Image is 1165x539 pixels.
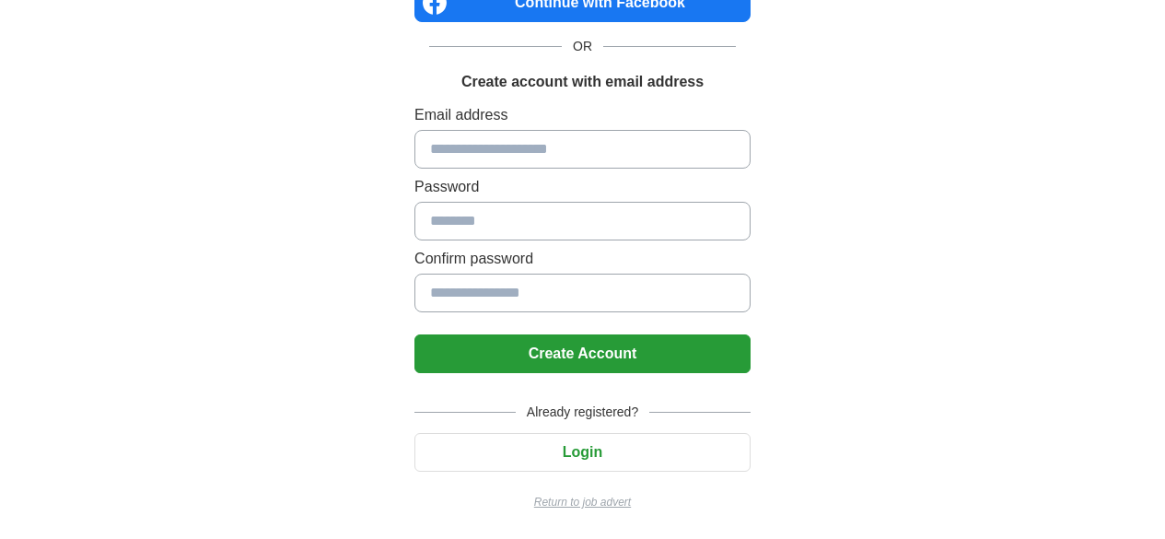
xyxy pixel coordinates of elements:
[414,494,751,510] a: Return to job advert
[414,334,751,373] button: Create Account
[562,37,603,56] span: OR
[414,104,751,126] label: Email address
[414,433,751,472] button: Login
[461,71,704,93] h1: Create account with email address
[516,403,649,422] span: Already registered?
[414,444,751,460] a: Login
[414,248,751,270] label: Confirm password
[414,176,751,198] label: Password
